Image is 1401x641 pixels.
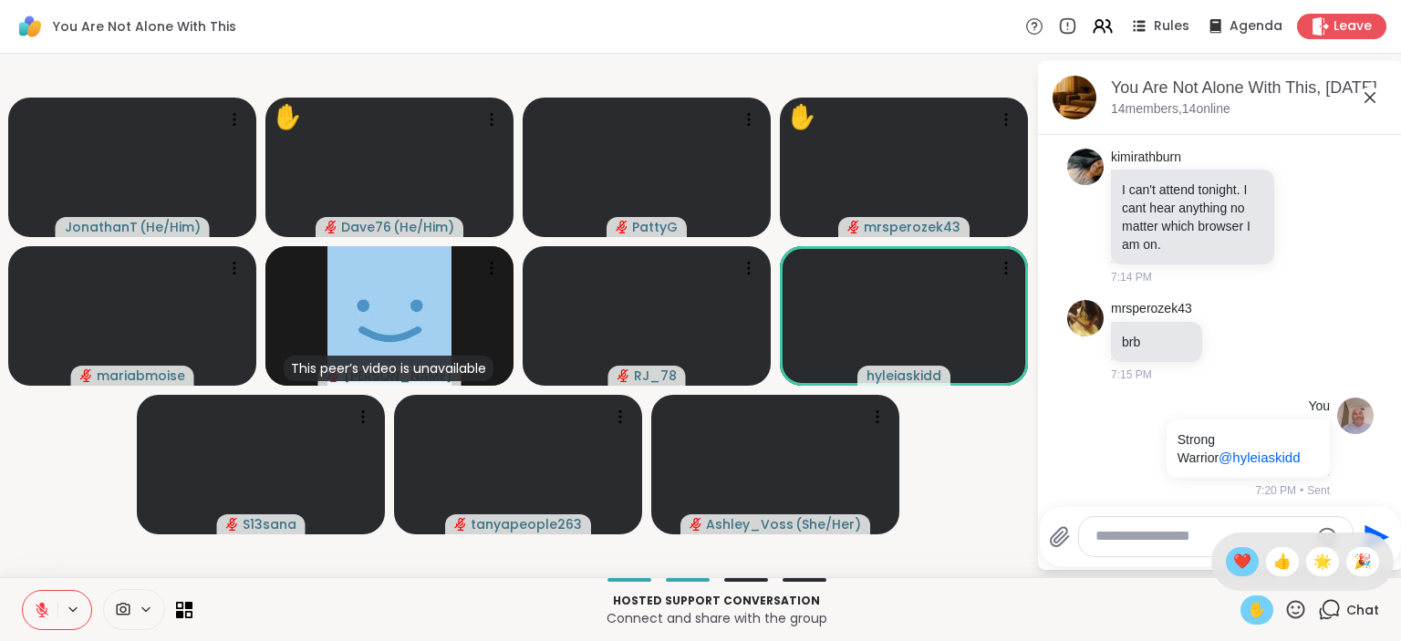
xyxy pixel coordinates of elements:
span: PattyG [632,218,678,236]
img: ShareWell Logomark [15,11,46,42]
p: Connect and share with the group [203,609,1230,627]
span: 🎉 [1354,551,1372,573]
textarea: Type your message [1095,527,1308,546]
span: mariabmoise [97,367,185,385]
span: ✋ [1248,599,1266,621]
div: This peer’s video is unavailable [284,356,493,381]
span: audio-muted [325,221,337,233]
span: Leave [1334,17,1372,36]
span: RJ_78 [634,367,677,385]
span: Rules [1154,17,1189,36]
span: • [1300,482,1303,499]
p: I can't attend tonight. I cant hear anything no matter which browser I am on. [1122,181,1263,253]
span: ( He/Him ) [140,218,201,236]
span: audio-muted [617,369,630,382]
span: audio-muted [226,518,239,531]
p: Strong Warrior [1178,430,1319,467]
img: https://sharewell-space-live.sfo3.digitaloceanspaces.com/user-generated/52e3374c-f456-445c-bfe0-c... [1067,300,1104,336]
div: ✋ [787,99,816,135]
span: audio-muted [847,221,860,233]
span: Sent [1307,482,1330,499]
div: You Are Not Alone With This, [DATE] [1111,77,1388,99]
span: ❤️ [1233,551,1251,573]
a: mrsperozek43 [1111,300,1192,318]
span: S13sana [243,515,296,533]
span: Dave76 [341,218,391,236]
span: hyleiaskidd [867,367,941,385]
span: audio-muted [454,518,467,531]
div: ✋ [273,99,302,135]
span: 🌟 [1313,551,1332,573]
a: kimirathburn [1111,149,1181,167]
span: mrsperozek43 [864,218,960,236]
span: 👍 [1273,551,1292,573]
span: ( He/Him ) [393,218,454,236]
span: audio-muted [80,369,93,382]
img: You Are Not Alone With This, Sep 11 [1053,76,1096,119]
p: brb [1122,333,1191,351]
span: JonathanT [65,218,138,236]
img: https://sharewell-space-live.sfo3.digitaloceanspaces.com/user-generated/5f2cfb48-cd2e-4c68-a31b-e... [1067,149,1104,185]
span: You Are Not Alone With This [53,17,236,36]
button: Send [1354,516,1395,557]
span: Chat [1346,601,1379,619]
span: ( She/Her ) [795,515,861,533]
span: 7:14 PM [1111,269,1152,285]
span: @hyleiaskidd [1219,450,1300,465]
span: tanyapeople263 [471,515,582,533]
span: 7:20 PM [1255,482,1296,499]
button: Emoji picker [1316,526,1338,548]
p: Hosted support conversation [203,593,1230,609]
span: audio-muted [616,221,628,233]
span: 7:15 PM [1111,367,1152,383]
img: Donald [327,246,451,386]
img: https://sharewell-space-live.sfo3.digitaloceanspaces.com/user-generated/9859c229-e659-410d-bee8-9... [1337,398,1374,434]
span: Agenda [1230,17,1282,36]
p: 14 members, 14 online [1111,100,1230,119]
span: Ashley_Voss [706,515,794,533]
span: audio-muted [690,518,702,531]
h4: You [1308,398,1330,416]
